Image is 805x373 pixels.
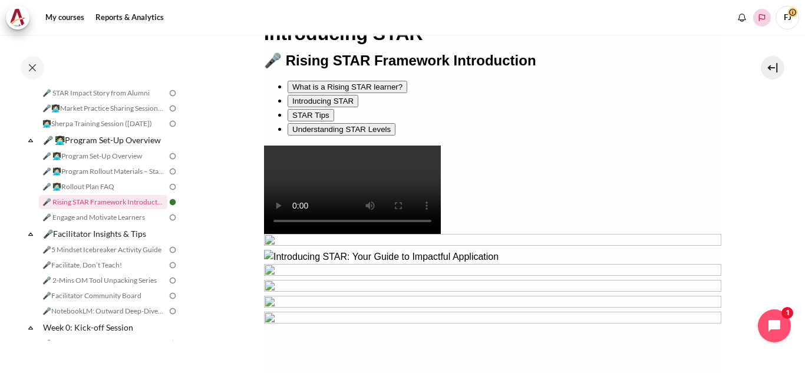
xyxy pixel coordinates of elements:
img: Done [167,197,178,207]
a: 🎤5 Mindset Icebreaker Activity Guide [39,243,167,257]
a: 🎤 Engage and Motivate Learners [39,210,167,225]
img: To do [167,260,178,270]
a: Reports & Analytics [91,6,168,29]
a: 🎤Facilitate, Don’t Teach! [39,258,167,272]
a: 🎤 👩🏻‍💻Program Set-Up Overview [39,149,167,163]
img: To do [167,212,178,223]
a: My courses [41,6,88,29]
a: 🎤Facilitator Community Board [39,289,167,303]
button: Languages [753,9,771,27]
a: 🎤 2-Mins OM Tool Unpacking Series [39,273,167,288]
a: 🎤 👩🏻‍💻Program Rollout Materials – Starter Kit [39,164,167,179]
img: To do [167,151,178,161]
a: 👩🏻‍💻Sherpa Training Session ([DATE]) [39,117,167,131]
img: To do [167,275,178,286]
a: 🎤Facilitator Insights & Tips [41,226,167,242]
img: To do [167,181,178,192]
img: To do [167,306,178,316]
a: 🎤👩🏻‍💻Market Practice Sharing Session ([DATE]) [39,101,167,115]
img: To do [167,245,178,255]
img: Architeck [9,9,26,27]
span: Collapse [25,228,37,240]
img: To do [167,291,178,301]
img: To do [167,118,178,129]
img: To do [167,338,178,349]
a: User menu [776,6,799,29]
a: 🎤 STAR Impact Story from Alumni [39,86,167,100]
span: FJ [776,6,799,29]
img: To do [167,166,178,177]
a: 🎤 Rising STAR Framework Introduction [39,195,167,209]
a: Architeck Architeck [6,6,35,29]
span: Collapse [25,322,37,334]
img: To do [167,103,178,114]
a: 🎤Session Preparation Guide [39,336,167,351]
a: Week 0: Kick-off Session [41,319,167,335]
a: 🎤 👩🏻‍💻Rollout Plan FAQ [39,180,167,194]
a: 🎤NotebookLM: Outward Deep-Dive Self-Service [39,304,167,318]
span: Collapse [25,134,37,146]
a: 🎤 👩🏻‍💻Program Set-Up Overview [41,132,167,148]
img: To do [167,88,178,98]
div: Show notification window with no new notifications [733,9,751,27]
